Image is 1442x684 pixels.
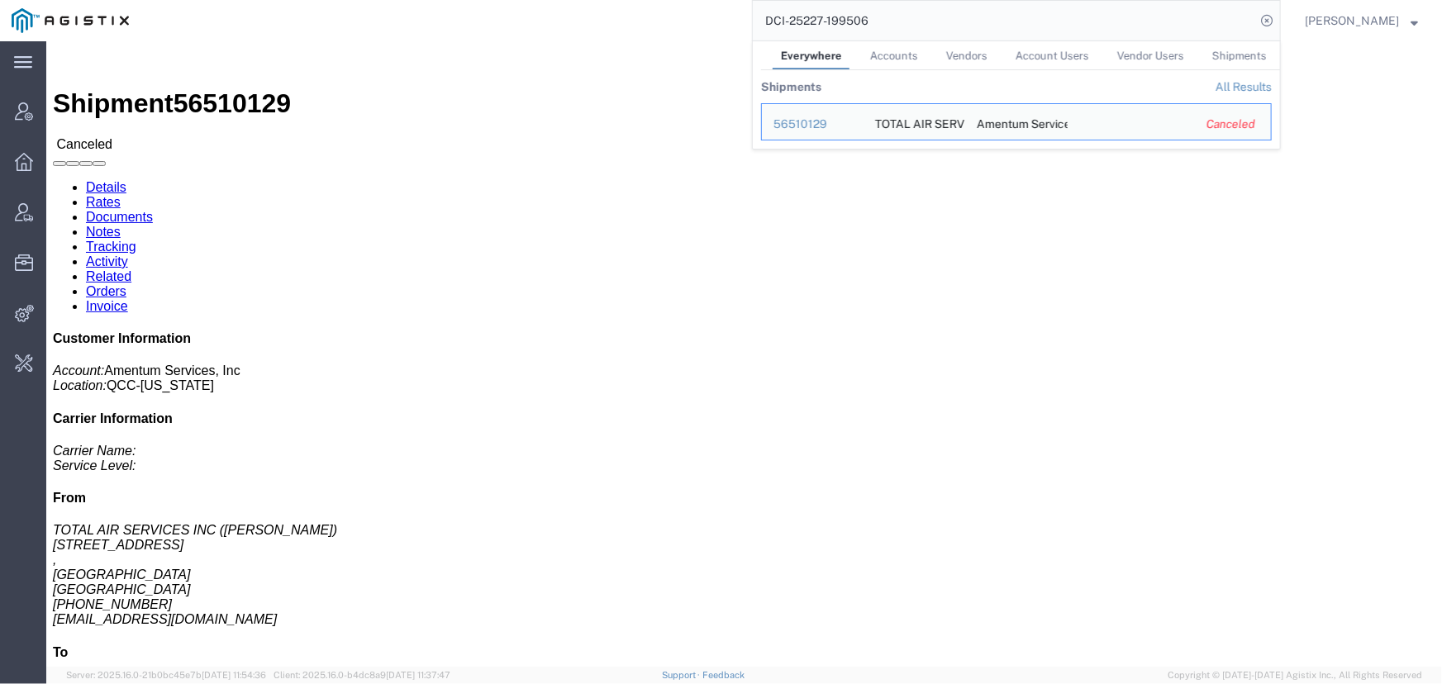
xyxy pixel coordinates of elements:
[1206,116,1259,133] div: Canceled
[753,1,1255,40] input: Search for shipment number, reference number
[773,116,852,133] div: 56510129
[1212,50,1267,62] span: Shipments
[66,670,266,680] span: Server: 2025.16.0-21b0bc45e7b
[1168,668,1422,682] span: Copyright © [DATE]-[DATE] Agistix Inc., All Rights Reserved
[386,670,450,680] span: [DATE] 11:37:47
[1216,80,1272,93] a: View all shipments found by criterion
[946,50,988,62] span: Vendors
[202,670,266,680] span: [DATE] 11:54:36
[662,670,703,680] a: Support
[1117,50,1184,62] span: Vendor Users
[1016,50,1089,62] span: Account Users
[1305,12,1399,30] span: Jenneffer Jahraus
[977,104,1056,140] div: Amentum Services, Inc.
[702,670,745,680] a: Feedback
[761,70,821,103] th: Shipments
[870,50,918,62] span: Accounts
[46,41,1442,667] iframe: FS Legacy Container
[274,670,450,680] span: Client: 2025.16.0-b4dc8a9
[761,70,1280,149] table: Search Results
[875,104,954,140] div: TOTAL AIR SERVICES INC
[1304,11,1419,31] button: [PERSON_NAME]
[12,8,129,33] img: logo
[781,50,842,62] span: Everywhere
